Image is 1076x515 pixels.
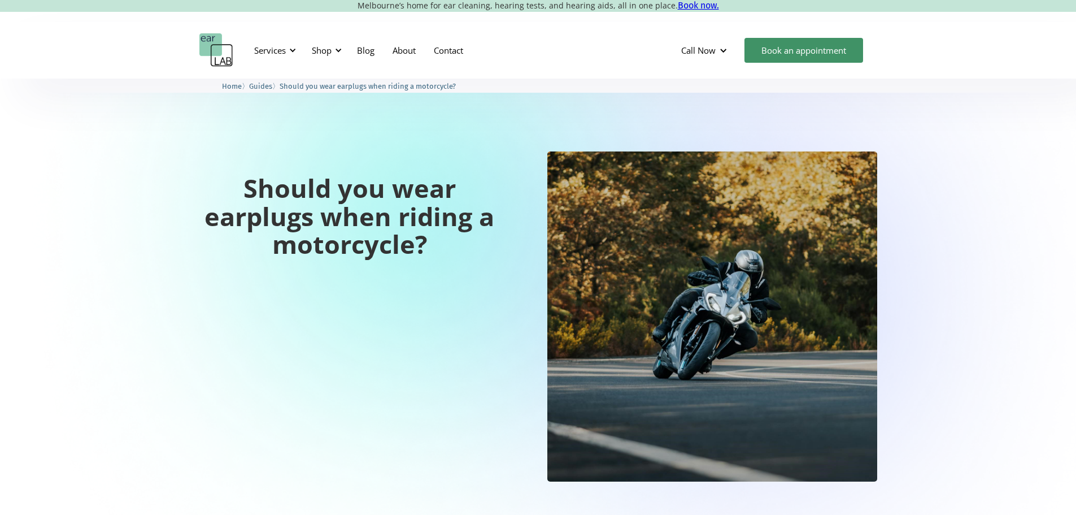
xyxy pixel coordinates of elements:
[249,80,272,91] a: Guides
[348,34,384,67] a: Blog
[247,33,299,67] div: Services
[384,34,425,67] a: About
[425,34,472,67] a: Contact
[280,82,456,90] span: Should you wear earplugs when riding a motorcycle?
[672,33,739,67] div: Call Now
[681,45,716,56] div: Call Now
[222,82,242,90] span: Home
[249,80,280,92] li: 〉
[199,33,233,67] a: home
[744,38,863,63] a: Book an appointment
[249,82,272,90] span: Guides
[199,174,500,258] h1: Should you wear earplugs when riding a motorcycle?
[254,45,286,56] div: Services
[222,80,249,92] li: 〉
[312,45,332,56] div: Shop
[222,80,242,91] a: Home
[280,80,456,91] a: Should you wear earplugs when riding a motorcycle?
[547,152,877,482] img: Should you wear earplugs when riding a motorcycle?
[305,33,345,67] div: Shop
